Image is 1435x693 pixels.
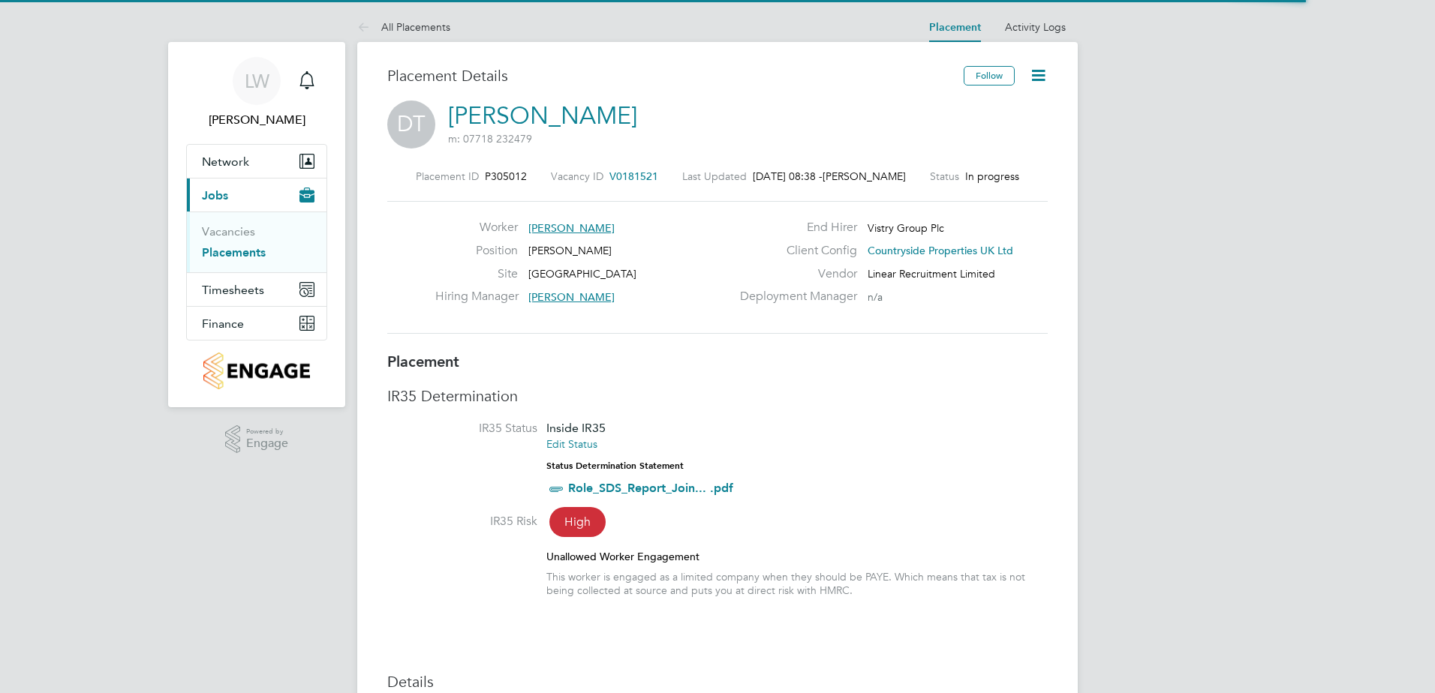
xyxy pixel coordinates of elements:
span: Engage [246,437,288,450]
label: Deployment Manager [731,289,857,304]
a: Edit Status [546,437,597,451]
span: Jobs [202,188,228,202]
a: Activity Logs [1005,20,1066,34]
div: Unallowed Worker Engagement [546,550,1048,563]
label: Client Config [731,243,857,259]
span: Louise Whitfield [186,111,327,129]
label: IR35 Risk [387,514,537,529]
button: Network [187,145,326,178]
div: This worker is engaged as a limited company when they should be PAYE. Which means that tax is not... [546,570,1048,597]
a: Placement [929,21,981,34]
span: m: 07718 232479 [448,132,532,145]
label: Status [930,169,959,183]
label: Vendor [731,266,857,282]
a: Go to home page [186,352,327,389]
span: Linear Recruitment Limited [868,267,995,280]
span: Vistry Group Plc [868,221,944,235]
label: Hiring Manager [435,289,518,304]
a: All Placements [357,20,450,34]
label: Position [435,243,518,259]
img: countryside-properties-logo-retina.png [203,352,309,389]
span: Countryside Properties UK Ltd [868,244,1013,257]
button: Jobs [187,178,326,211]
label: Placement ID [416,169,479,183]
a: Powered byEngage [225,425,289,454]
strong: Status Determination Statement [546,460,684,471]
span: Inside IR35 [546,421,606,435]
b: Placement [387,352,459,370]
span: [PERSON_NAME] [528,221,615,235]
button: Finance [187,307,326,340]
label: End Hirer [731,220,857,235]
span: [PERSON_NAME] [528,290,615,304]
button: Timesheets [187,273,326,306]
a: Placements [202,245,266,259]
a: [PERSON_NAME] [448,101,637,130]
h3: Placement Details [387,66,952,85]
span: DT [387,100,435,148]
span: Finance [202,316,244,331]
button: Follow [964,66,1015,85]
label: Vacancy ID [551,169,603,183]
label: IR35 Status [387,421,537,436]
span: V0181521 [609,169,658,183]
h3: IR35 Determination [387,386,1048,406]
a: LW[PERSON_NAME] [186,57,327,129]
label: Worker [435,220,518,235]
div: Jobs [187,211,326,272]
a: Role_SDS_Report_Join... .pdf [568,481,733,495]
span: [PERSON_NAME] [528,244,612,257]
span: Powered by [246,425,288,438]
span: In progress [965,169,1019,183]
span: P305012 [485,169,527,183]
label: Last Updated [682,169,747,183]
a: Vacancies [202,224,255,238]
h3: Details [387,672,1048,691]
span: LW [245,71,269,91]
span: Network [202,154,249,169]
span: n/a [868,290,883,304]
span: High [549,507,606,537]
span: Timesheets [202,283,264,297]
label: Site [435,266,518,282]
span: [DATE] 08:38 - [753,169,823,183]
nav: Main navigation [168,42,345,407]
span: [GEOGRAPHIC_DATA] [528,267,636,280]
span: [PERSON_NAME] [823,169,906,183]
